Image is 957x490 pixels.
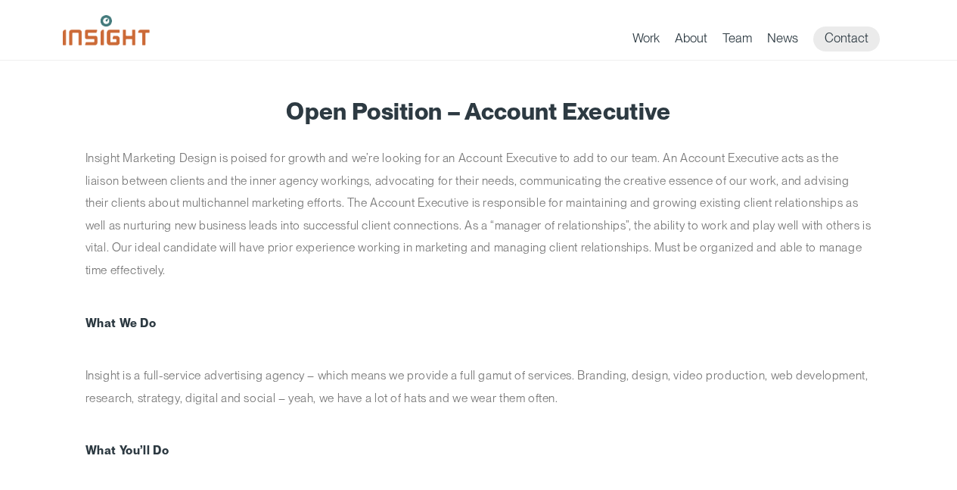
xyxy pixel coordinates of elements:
[813,27,880,51] a: Contact
[632,30,660,51] a: Work
[85,316,157,330] strong: What We Do
[722,30,752,51] a: Team
[85,364,872,409] p: Insight is a full-service advertising agency – which means we provide a full gamut of services. B...
[85,147,872,281] p: Insight Marketing Design is poised for growth and we’re looking for an Account Executive to add t...
[63,15,150,45] img: Insight Marketing Design
[85,443,169,457] strong: What You’ll Do
[632,27,895,51] nav: primary navigation menu
[675,30,707,51] a: About
[85,98,872,124] h1: Open Position – Account Executive
[767,30,798,51] a: News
